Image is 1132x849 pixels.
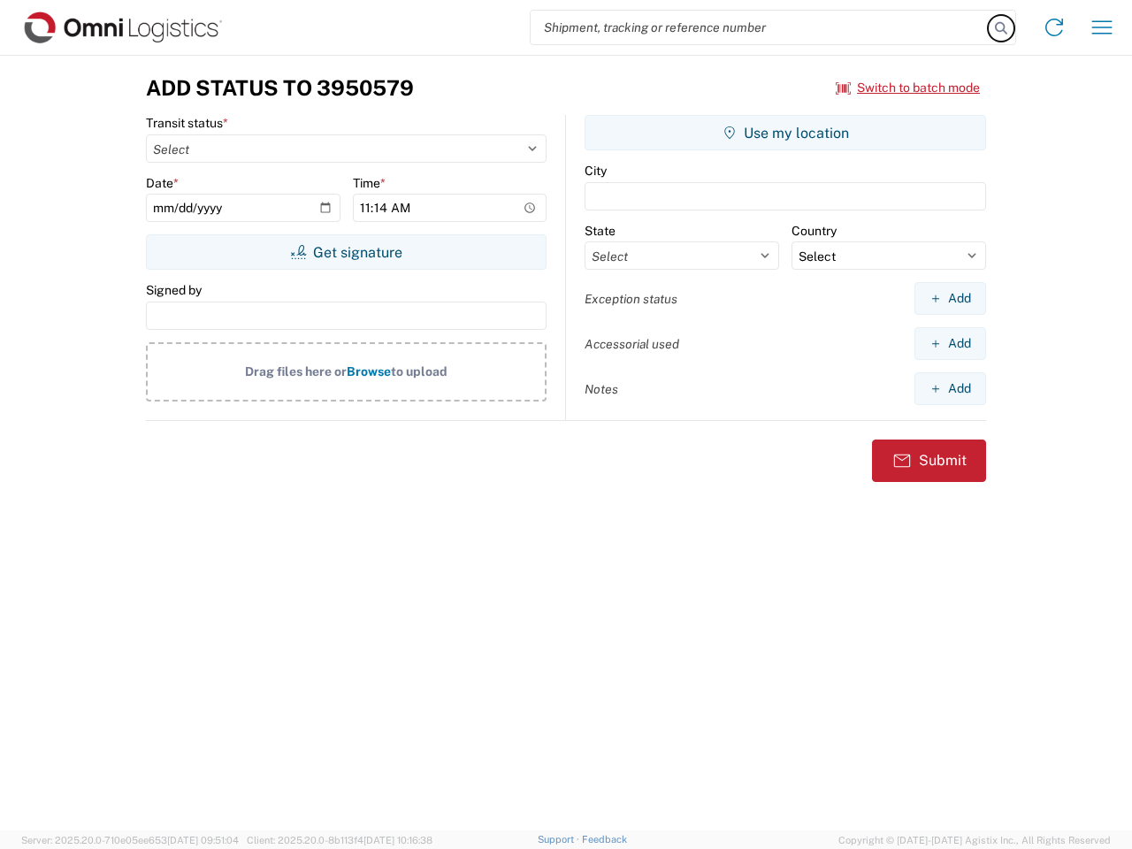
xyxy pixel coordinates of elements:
[585,336,679,352] label: Accessorial used
[146,234,547,270] button: Get signature
[391,364,447,379] span: to upload
[363,835,432,845] span: [DATE] 10:16:38
[538,834,582,845] a: Support
[353,175,386,191] label: Time
[245,364,347,379] span: Drag files here or
[531,11,989,44] input: Shipment, tracking or reference number
[347,364,391,379] span: Browse
[585,223,616,239] label: State
[585,163,607,179] label: City
[914,372,986,405] button: Add
[914,327,986,360] button: Add
[21,835,239,845] span: Server: 2025.20.0-710e05ee653
[914,282,986,315] button: Add
[585,115,986,150] button: Use my location
[247,835,432,845] span: Client: 2025.20.0-8b113f4
[792,223,837,239] label: Country
[167,835,239,845] span: [DATE] 09:51:04
[838,832,1111,848] span: Copyright © [DATE]-[DATE] Agistix Inc., All Rights Reserved
[146,282,202,298] label: Signed by
[836,73,980,103] button: Switch to batch mode
[585,291,677,307] label: Exception status
[872,440,986,482] button: Submit
[585,381,618,397] label: Notes
[146,175,179,191] label: Date
[146,115,228,131] label: Transit status
[146,75,414,101] h3: Add Status to 3950579
[582,834,627,845] a: Feedback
